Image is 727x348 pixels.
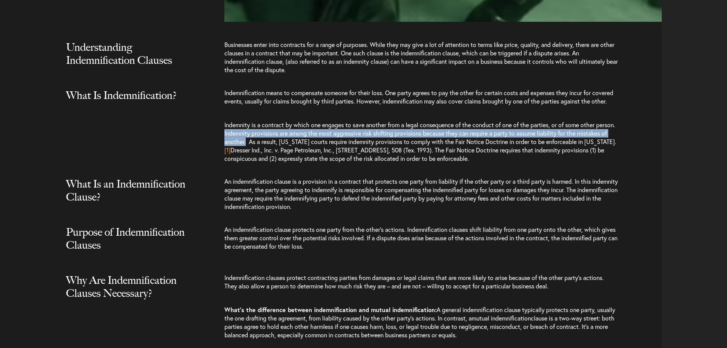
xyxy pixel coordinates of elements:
span: An indemnification clause is a provision in a contract that protects one party from liability if ... [224,177,618,210]
span: Indemnification clauses protect contracting parties from damages or legal claims that are more li... [224,274,605,290]
strong: What’s the difference between indemnification and mutual indemnification: [224,306,437,314]
h2: Understanding Indemnification Clauses [66,40,203,82]
h2: Why Are Indemnification Clauses Necessary? [66,274,203,315]
h2: What Is Indemnification? [66,89,203,117]
span: mutual indemnification [472,314,531,322]
span: Businesses enter into contracts for a range of purposes. While they may give a lot of attention t... [224,40,618,74]
h2: What Is an Indemnification Clause? [66,177,203,219]
h2: Purpose of Indemnification Clauses [66,225,203,267]
a: [1] [224,146,231,154]
span: Dresser Ind., Inc. v. Page Petroleum, Inc., [STREET_ADDRESS], 508 (Tex. 1993). The Fair Notice Do... [224,146,604,162]
span: An indemnification clause protects one party from the other’s actions. Indemnification clauses sh... [224,225,617,250]
span: Indemnity is a contract by which one engages to save another from a legal consequence of the cond... [224,121,616,146]
p: A general indemnification clause typically protects one party, usually the one drafting the agree... [224,298,618,347]
span: Indemnification means to compensate someone for their loss. One party agrees to pay the other for... [224,89,613,105]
